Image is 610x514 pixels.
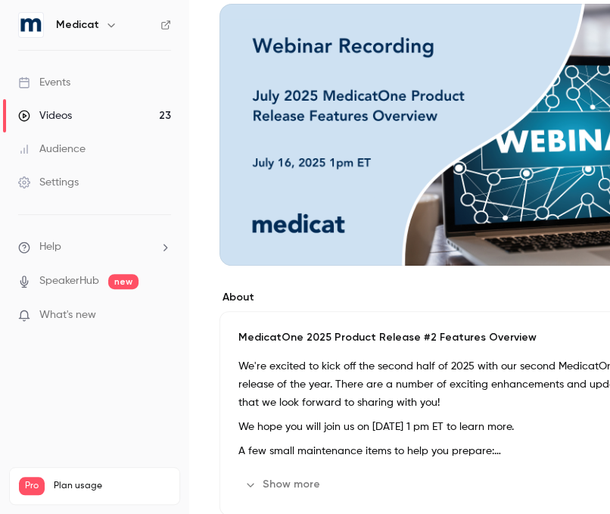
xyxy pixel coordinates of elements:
div: Audience [18,142,86,157]
span: Plan usage [54,480,170,492]
h6: Medicat [56,17,99,33]
button: Show more [238,472,329,497]
a: SpeakerHub [39,273,99,289]
div: Settings [18,175,79,190]
div: Videos [18,108,72,123]
span: Pro [19,477,45,495]
span: new [108,274,138,289]
li: help-dropdown-opener [18,239,171,255]
img: Medicat [19,13,43,37]
span: What's new [39,307,96,323]
iframe: Noticeable Trigger [153,309,171,322]
div: Events [18,75,70,90]
span: Help [39,239,61,255]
